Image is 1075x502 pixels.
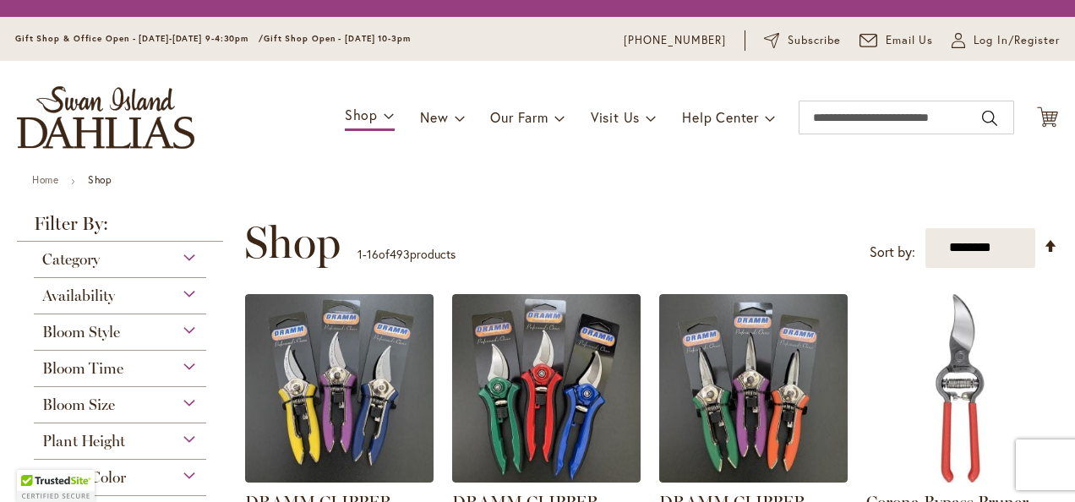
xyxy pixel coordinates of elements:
[591,108,640,126] span: Visit Us
[420,108,448,126] span: New
[42,396,115,414] span: Bloom Size
[88,173,112,186] strong: Shop
[870,237,915,268] label: Sort by:
[15,33,264,44] span: Gift Shop & Office Open - [DATE]-[DATE] 9-4:30pm /
[659,294,848,483] img: DRAMM CLIPPER - Compact Shear
[859,32,934,49] a: Email Us
[17,86,194,149] a: store logo
[42,468,126,487] span: Flower Color
[659,470,848,486] a: DRAMM CLIPPER - Compact Shear
[788,32,841,49] span: Subscribe
[42,250,100,269] span: Category
[452,294,641,483] img: DRAMM CLIPPER - Bypass Pruner
[17,215,223,242] strong: Filter By:
[245,470,434,486] a: DRAMM CLIPPER - Compact Pruner
[345,106,378,123] span: Shop
[866,294,1055,483] img: Corona Bypass Pruner
[866,470,1055,486] a: Corona Bypass Pruner
[886,32,934,49] span: Email Us
[974,32,1060,49] span: Log In/Register
[244,217,341,268] span: Shop
[952,32,1060,49] a: Log In/Register
[682,108,759,126] span: Help Center
[264,33,411,44] span: Gift Shop Open - [DATE] 10-3pm
[390,246,410,262] span: 493
[357,246,363,262] span: 1
[245,294,434,483] img: DRAMM CLIPPER - Compact Pruner
[490,108,548,126] span: Our Farm
[452,470,641,486] a: DRAMM CLIPPER - Bypass Pruner
[982,105,997,132] button: Search
[367,246,379,262] span: 16
[32,173,58,186] a: Home
[42,286,115,305] span: Availability
[624,32,726,49] a: [PHONE_NUMBER]
[17,470,95,502] div: TrustedSite Certified
[42,323,120,341] span: Bloom Style
[42,359,123,378] span: Bloom Time
[764,32,841,49] a: Subscribe
[357,241,456,268] p: - of products
[42,432,125,450] span: Plant Height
